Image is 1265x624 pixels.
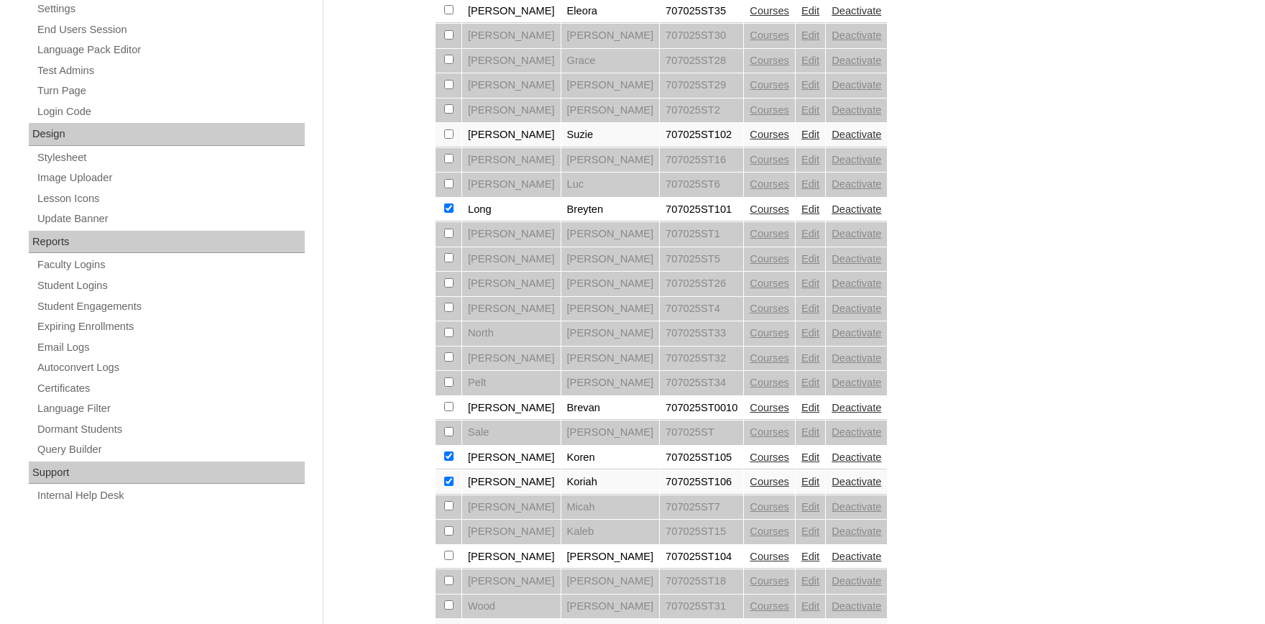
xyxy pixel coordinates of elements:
td: [PERSON_NAME] [561,545,660,569]
td: [PERSON_NAME] [561,321,660,346]
a: Edit [801,600,819,612]
a: Courses [750,426,789,438]
a: Dormant Students [36,421,305,439]
td: [PERSON_NAME] [462,347,561,371]
a: Autoconvert Logs [36,359,305,377]
td: [PERSON_NAME] [462,272,561,296]
a: Edit [801,55,819,66]
td: 707025ST104 [660,545,743,569]
td: 707025ST28 [660,49,743,73]
a: Edit [801,426,819,438]
a: Language Pack Editor [36,41,305,59]
a: Edit [801,327,819,339]
td: [PERSON_NAME] [462,123,561,147]
td: 707025ST33 [660,321,743,346]
a: Edit [801,575,819,587]
td: [PERSON_NAME] [561,272,660,296]
a: Language Filter [36,400,305,418]
td: [PERSON_NAME] [561,569,660,594]
a: Deactivate [832,402,881,413]
td: [PERSON_NAME] [462,24,561,48]
a: Edit [801,29,819,41]
a: Edit [801,5,819,17]
td: [PERSON_NAME] [561,24,660,48]
td: [PERSON_NAME] [561,73,660,98]
a: Deactivate [832,426,881,438]
a: Deactivate [832,203,881,215]
a: Certificates [36,380,305,398]
td: [PERSON_NAME] [561,222,660,247]
a: Edit [801,476,819,487]
a: Courses [750,575,789,587]
a: Edit [801,277,819,289]
td: [PERSON_NAME] [462,98,561,123]
a: Deactivate [832,303,881,314]
a: Courses [750,55,789,66]
td: [PERSON_NAME] [462,297,561,321]
td: 707025ST105 [660,446,743,470]
div: Support [29,462,305,485]
a: Internal Help Desk [36,487,305,505]
td: [PERSON_NAME] [462,148,561,173]
a: Deactivate [832,526,881,537]
a: Turn Page [36,82,305,100]
a: Edit [801,451,819,463]
td: Koren [561,446,660,470]
td: [PERSON_NAME] [462,222,561,247]
a: Deactivate [832,277,881,289]
td: [PERSON_NAME] [561,371,660,395]
a: Courses [750,154,789,165]
td: Micah [561,495,660,520]
a: Courses [750,303,789,314]
td: 707025ST32 [660,347,743,371]
a: Courses [750,451,789,463]
a: Courses [750,228,789,239]
a: Deactivate [832,476,881,487]
a: Courses [750,476,789,487]
td: Brevan [561,396,660,421]
td: 707025ST0010 [660,396,743,421]
a: Student Engagements [36,298,305,316]
td: Kaleb [561,520,660,544]
a: Edit [801,178,819,190]
a: Expiring Enrollments [36,318,305,336]
td: Long [462,198,561,222]
a: Courses [750,277,789,289]
a: Courses [750,327,789,339]
td: [PERSON_NAME] [462,73,561,98]
a: Courses [750,79,789,91]
div: Design [29,123,305,146]
a: Deactivate [832,129,881,140]
td: 707025ST2 [660,98,743,123]
td: 707025ST101 [660,198,743,222]
td: 707025ST29 [660,73,743,98]
td: [PERSON_NAME] [462,49,561,73]
td: Wood [462,595,561,619]
div: Reports [29,231,305,254]
td: 707025ST34 [660,371,743,395]
td: Breyten [561,198,660,222]
td: 707025ST4 [660,297,743,321]
a: Deactivate [832,377,881,388]
a: End Users Session [36,21,305,39]
a: Edit [801,501,819,513]
a: Courses [750,129,789,140]
a: Edit [801,203,819,215]
td: [PERSON_NAME] [462,470,561,495]
td: [PERSON_NAME] [462,173,561,197]
a: Edit [801,352,819,364]
a: Courses [750,352,789,364]
a: Student Logins [36,277,305,295]
a: Deactivate [832,154,881,165]
a: Courses [750,29,789,41]
a: Deactivate [832,253,881,265]
td: 707025ST18 [660,569,743,594]
a: Courses [750,526,789,537]
td: [PERSON_NAME] [462,569,561,594]
td: Luc [561,173,660,197]
a: Edit [801,526,819,537]
a: Edit [801,129,819,140]
a: Deactivate [832,551,881,562]
a: Image Uploader [36,169,305,187]
a: Deactivate [832,352,881,364]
